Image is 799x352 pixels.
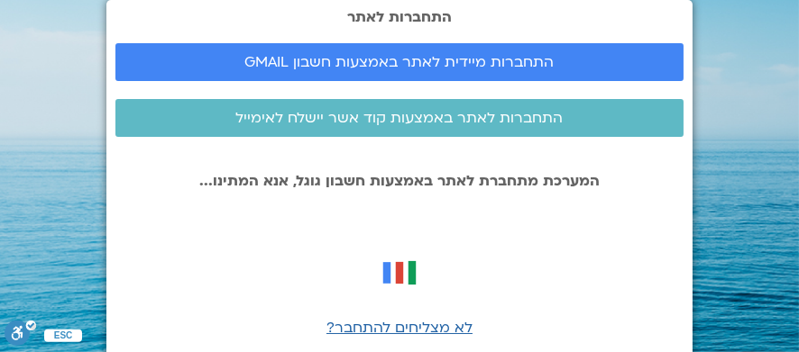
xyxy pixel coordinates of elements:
span: התחברות לאתר באמצעות קוד אשר יישלח לאימייל [236,110,564,126]
span: התחברות מיידית לאתר באמצעות חשבון GMAIL [245,54,555,70]
a: התחברות מיידית לאתר באמצעות חשבון GMAIL [115,43,684,81]
a: התחברות לאתר באמצעות קוד אשר יישלח לאימייל [115,99,684,137]
a: לא מצליחים להתחבר? [326,318,473,338]
h2: התחברות לאתר [115,9,684,25]
p: המערכת מתחברת לאתר באמצעות חשבון גוגל, אנא המתינו... [115,173,684,189]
